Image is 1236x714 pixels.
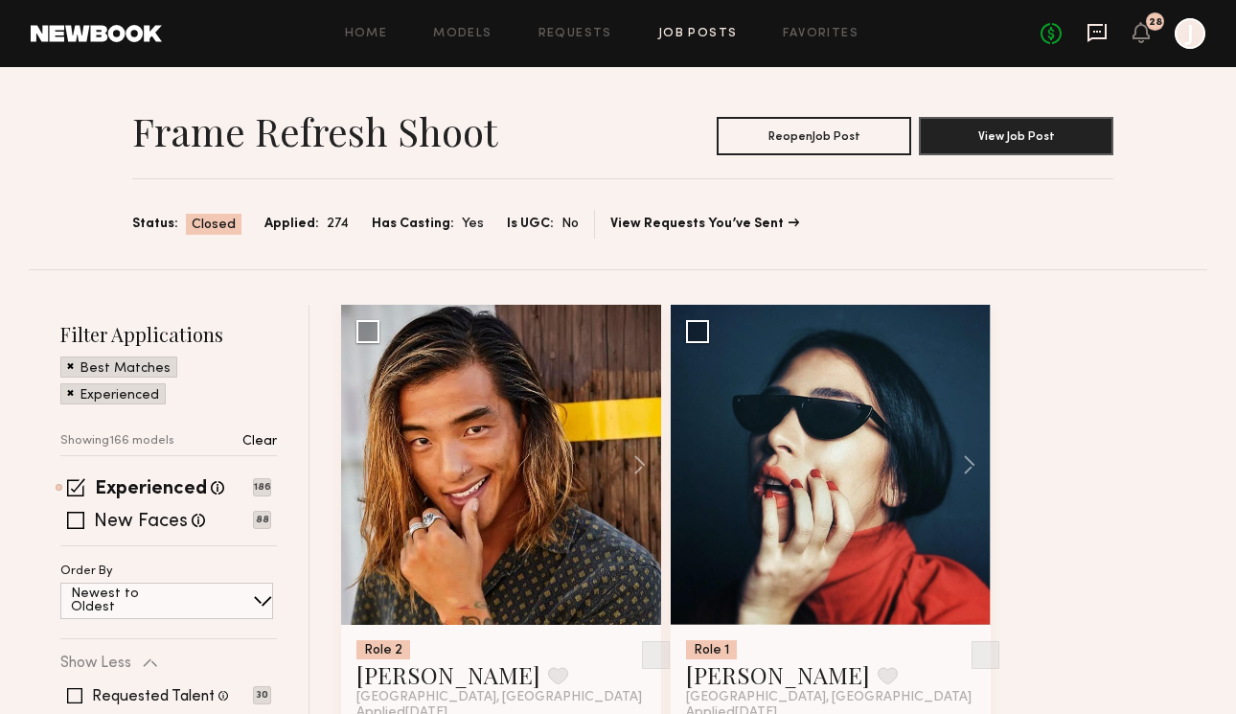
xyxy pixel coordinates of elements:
img: Unhide Model [977,647,994,663]
a: Home [345,28,388,40]
span: [GEOGRAPHIC_DATA], [GEOGRAPHIC_DATA] [356,690,642,705]
span: Status: [132,214,178,235]
span: Closed [192,216,236,235]
p: 30 [253,686,271,704]
span: [GEOGRAPHIC_DATA], [GEOGRAPHIC_DATA] [686,690,972,705]
a: J [1175,18,1205,49]
a: View Requests You’ve Sent [610,218,799,231]
label: Requested Talent [92,689,215,704]
img: Unhide Model [648,647,664,663]
p: Newest to Oldest [71,587,185,614]
h2: Filter Applications [60,321,277,347]
button: View Job Post [919,117,1113,155]
img: Back to previous page [29,127,38,143]
a: [PERSON_NAME] [686,659,870,690]
p: Clear [242,435,277,449]
a: Job Posts [658,28,738,40]
span: No [561,214,579,235]
span: 274 [327,214,349,235]
span: Yes [462,214,484,235]
label: Experienced [95,480,207,499]
h1: Frame Refresh Shoot [132,107,497,155]
a: Requests [538,28,612,40]
p: Show Less [60,656,131,671]
a: Models [433,28,492,40]
a: [PERSON_NAME] [356,659,540,690]
span: Is UGC: [507,214,554,235]
span: Has Casting: [372,214,454,235]
a: Favorites [783,28,858,40]
p: Order By [60,565,113,578]
p: Best Matches [80,362,171,376]
div: Role 2 [356,640,410,659]
div: Role 1 [686,640,737,659]
p: Showing 166 models [60,435,174,448]
label: New Faces [94,513,188,532]
button: ReopenJob Post [717,117,911,155]
div: 28 [1149,17,1162,28]
span: Applied: [264,214,319,235]
p: 186 [253,478,271,496]
p: Experienced [80,389,159,403]
p: 88 [253,511,271,529]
